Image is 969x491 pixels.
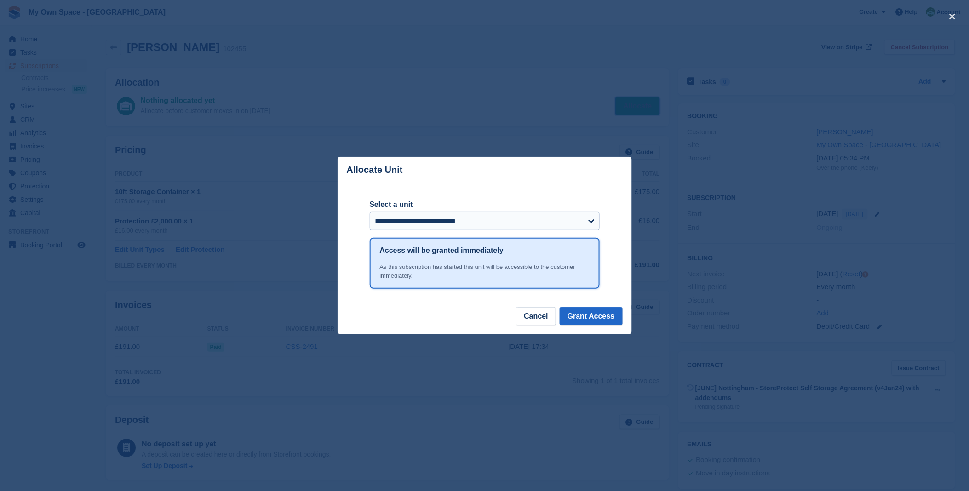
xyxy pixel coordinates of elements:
[380,245,504,256] h1: Access will be granted immediately
[347,165,403,175] p: Allocate Unit
[370,199,600,210] label: Select a unit
[380,263,590,280] div: As this subscription has started this unit will be accessible to the customer immediately.
[516,307,556,325] button: Cancel
[560,307,623,325] button: Grant Access
[945,9,960,24] button: close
